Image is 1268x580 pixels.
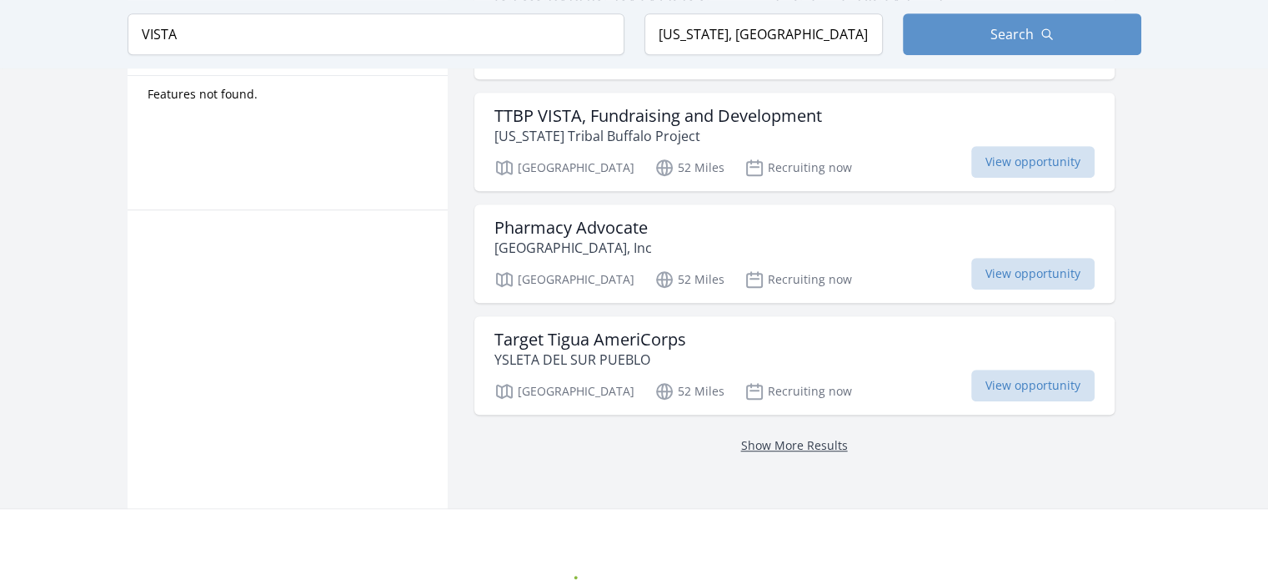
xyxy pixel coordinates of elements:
[644,13,883,55] input: Location
[474,204,1115,303] a: Pharmacy Advocate [GEOGRAPHIC_DATA], Inc [GEOGRAPHIC_DATA] 52 Miles Recruiting now View opportunity
[971,370,1095,401] span: View opportunity
[494,381,634,401] p: [GEOGRAPHIC_DATA]
[744,158,852,178] p: Recruiting now
[494,126,822,146] p: [US_STATE] Tribal Buffalo Project
[148,86,258,103] span: Features not found.
[494,270,634,290] p: [GEOGRAPHIC_DATA]
[744,270,852,290] p: Recruiting now
[971,146,1095,178] span: View opportunity
[474,93,1115,191] a: TTBP VISTA, Fundraising and Development [US_STATE] Tribal Buffalo Project [GEOGRAPHIC_DATA] 52 Mi...
[971,258,1095,290] span: View opportunity
[494,238,652,258] p: [GEOGRAPHIC_DATA], Inc
[494,158,634,178] p: [GEOGRAPHIC_DATA]
[494,106,822,126] h3: TTBP VISTA, Fundraising and Development
[474,316,1115,415] a: Target Tigua AmeriCorps YSLETA DEL SUR PUEBLO [GEOGRAPHIC_DATA] 52 Miles Recruiting now View oppo...
[654,270,724,290] p: 52 Miles
[744,381,852,401] p: Recruiting now
[741,437,848,453] a: Show More Results
[990,24,1034,44] span: Search
[654,381,724,401] p: 52 Miles
[128,13,624,55] input: Keyword
[654,158,724,178] p: 52 Miles
[494,218,652,238] h3: Pharmacy Advocate
[494,330,686,350] h3: Target Tigua AmeriCorps
[903,13,1141,55] button: Search
[494,350,686,370] p: YSLETA DEL SUR PUEBLO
